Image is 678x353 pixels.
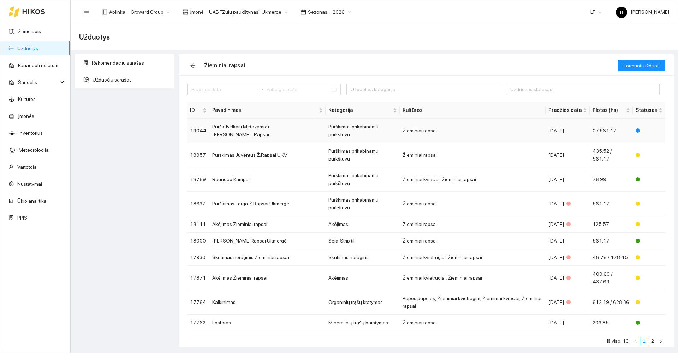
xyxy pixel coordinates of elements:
td: 125.57 [590,216,633,233]
div: [DATE] [548,274,587,282]
a: Kultūros [18,96,36,102]
span: UAB "Zujų paukštynas" Ukmerge [209,7,288,17]
span: Rekomendacijų sąrašas [92,56,169,70]
li: Pirmyn [657,337,665,345]
td: Akėjimas Žieminiai rapsai [209,216,326,233]
th: this column's title is Plotas (ha),this column is sortable [590,102,633,119]
span: layout [102,9,107,15]
td: Purškimas prikabinamu purkštuvu [326,167,400,192]
td: Žieminiai rapsai [400,315,546,331]
input: Pradžios data [191,85,255,93]
a: Nustatymai [17,181,42,187]
span: Kategorija [328,106,392,114]
td: 18769 [187,167,209,192]
a: Žemėlapis [18,29,41,34]
span: Pradžios data [548,106,582,114]
td: 17764 [187,290,209,315]
td: Žieminiai rapsai [400,216,546,233]
a: PPIS [17,215,27,221]
div: [DATE] [548,175,587,183]
button: right [657,337,665,345]
a: Ūkio analitika [17,198,47,204]
span: Užduočių sąrašas [93,73,169,87]
th: this column's title is Pavadinimas,this column is sortable [209,102,326,119]
span: Sezonas : [308,8,328,16]
td: [PERSON_NAME]Rapsai Ukmergė [209,233,326,249]
div: [DATE] [548,127,587,134]
td: Akėjimas [326,216,400,233]
td: Kalkinimas [209,290,326,315]
td: Purškimas Juventus Ž.Rapsai UKM [209,143,326,167]
button: Formuoti užduotį [618,60,665,71]
span: arrow-left [188,63,198,68]
td: Mineralinių trąšų barstymas [326,315,400,331]
input: Pabaigos data [267,85,331,93]
span: menu-fold [83,9,89,15]
a: 2 [649,337,656,345]
td: 18637 [187,192,209,216]
td: Purškimas prikabinamu purkštuvu [326,192,400,216]
span: 612.19 / 628.36 [593,299,629,305]
div: [DATE] [548,151,587,159]
span: left [634,339,638,343]
span: calendar [301,9,306,15]
span: 0 / 561.17 [593,128,617,133]
div: [DATE] [548,200,587,208]
span: Plotas (ha) [593,106,625,114]
td: 18000 [187,233,209,249]
td: Purškimas Targa Ž.Rapsai Ukmergė [209,192,326,216]
span: swap-right [258,86,264,92]
td: Akėjimas Žieminiai rapsai [209,266,326,290]
span: [PERSON_NAME] [616,9,669,15]
span: Groward Group [131,7,170,17]
span: Įmonė : [190,8,205,16]
td: 561.17 [590,192,633,216]
td: Žieminiai kvietrugiai, Žieminiai rapsai [400,266,546,290]
span: 435.52 / 561.17 [593,148,612,162]
span: Statusas [636,106,657,114]
span: 48.78 / 178.45 [593,255,628,260]
th: this column's title is Pradžios data,this column is sortable [546,102,590,119]
td: Skutimas noraginis Žieminiai rapsai [209,249,326,266]
td: 76.99 [590,167,633,192]
td: Purškimas prikabinamu purkštuvu [326,143,400,167]
li: Atgal [631,337,640,345]
button: menu-fold [79,5,93,19]
span: shop [183,9,188,15]
a: Inventorius [19,130,43,136]
td: Žieminiai rapsai [400,192,546,216]
th: this column's title is Kategorija,this column is sortable [326,102,400,119]
div: [DATE] [548,319,587,327]
span: LT [590,7,602,17]
td: 18957 [187,143,209,167]
th: Kultūros [400,102,546,119]
div: [DATE] [548,220,587,228]
span: Pavadinimas [212,106,317,114]
td: Puršk. Belkar+Metazamix+[PERSON_NAME]+Rapsan [209,119,326,143]
li: 1 [640,337,648,345]
td: Sėja. Strip till [326,233,400,249]
a: Panaudoti resursai [18,62,58,68]
a: Įmonės [18,113,34,119]
td: 19044 [187,119,209,143]
span: right [659,339,663,343]
div: Žieminiai rapsai [204,61,245,70]
a: Meteorologija [19,147,49,153]
span: Aplinka : [109,8,126,16]
td: Purškimas prikabinamu purkštuvu [326,119,400,143]
td: Pupos pupelės, Žieminiai kvietrugiai, Žieminiai kviečiai, Žieminiai rapsai [400,290,546,315]
span: Užduotys [79,31,110,43]
div: [DATE] [548,253,587,261]
th: this column's title is ID,this column is sortable [187,102,209,119]
button: arrow-left [187,60,198,71]
td: Žieminiai kvietrugiai, Žieminiai rapsai [400,249,546,266]
td: Akėjimas [326,266,400,290]
td: 17871 [187,266,209,290]
td: 561.17 [590,233,633,249]
a: Užduotys [17,46,38,51]
span: solution [83,60,88,65]
td: 17930 [187,249,209,266]
td: 18111 [187,216,209,233]
div: [DATE] [548,298,587,306]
